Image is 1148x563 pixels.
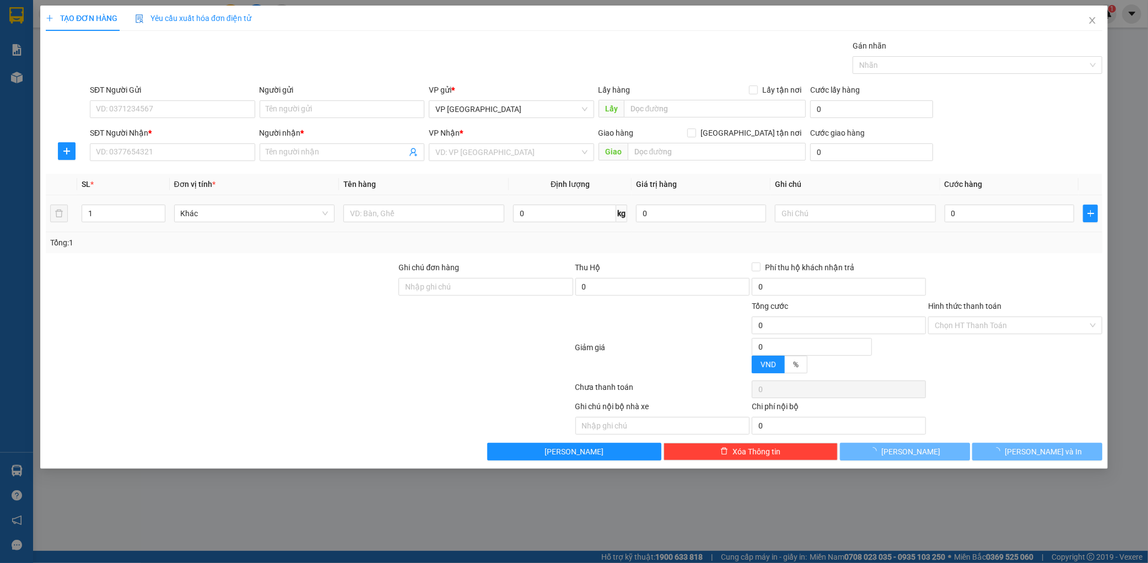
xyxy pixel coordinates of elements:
input: Ghi Chú [775,205,936,222]
span: kg [616,205,627,222]
span: SL [82,180,90,189]
input: Dọc đường [628,143,806,160]
div: Chưa thanh toán [574,381,751,400]
span: plus [1084,209,1097,218]
span: Giá trị hàng [636,180,677,189]
span: Xóa Thông tin [732,446,780,458]
button: [PERSON_NAME] và In [972,443,1102,460]
span: close [1088,16,1097,25]
span: [GEOGRAPHIC_DATA] tận nơi [696,127,806,139]
input: Cước lấy hàng [810,100,933,118]
span: TẠO ĐƠN HÀNG [46,14,117,23]
span: [PERSON_NAME] [881,446,940,458]
div: Tổng: 1 [50,237,443,249]
span: Tên hàng [343,180,376,189]
div: SĐT Người Nhận [90,127,255,139]
label: Ghi chú đơn hàng [398,263,459,272]
span: VP Mỹ Đình [435,101,588,117]
label: Cước giao hàng [810,128,865,137]
span: plus [46,14,53,22]
span: Lấy [599,100,624,117]
span: VND [761,360,776,369]
div: SĐT Người Gửi [90,84,255,96]
input: Cước giao hàng [810,143,933,161]
span: Cước hàng [945,180,983,189]
label: Gán nhãn [853,41,886,50]
div: VP gửi [429,84,594,96]
button: delete [50,205,68,222]
span: Đơn vị tính [174,180,215,189]
span: Giao hàng [599,128,634,137]
span: Lấy tận nơi [758,84,806,96]
div: Người nhận [259,127,424,139]
span: Khác [180,205,328,222]
span: plus [58,147,75,156]
input: Nhập ghi chú [575,417,749,435]
span: user-add [409,148,418,157]
span: loading [869,447,881,455]
span: [PERSON_NAME] [545,446,603,458]
th: Ghi chú [770,174,940,195]
img: icon [135,14,144,23]
div: Người gửi [259,84,424,96]
button: plus [1083,205,1098,222]
span: [PERSON_NAME] và In [1005,446,1082,458]
button: Close [1077,6,1108,36]
div: Chi phí nội bộ [752,400,926,417]
label: Cước lấy hàng [810,85,860,94]
span: Tổng cước [752,302,788,310]
span: Lấy hàng [599,85,630,94]
span: % [793,360,799,369]
input: VD: Bàn, Ghế [343,205,504,222]
input: 0 [636,205,766,222]
span: VP Nhận [429,128,460,137]
button: [PERSON_NAME] [487,443,661,460]
span: loading [993,447,1005,455]
button: [PERSON_NAME] [840,443,970,460]
span: Định lượng [551,180,590,189]
button: deleteXóa Thông tin [664,443,838,460]
span: delete [720,447,728,456]
button: plus [58,142,76,160]
div: Giảm giá [574,341,751,378]
label: Hình thức thanh toán [928,302,1001,310]
input: Ghi chú đơn hàng [398,278,573,296]
div: Ghi chú nội bộ nhà xe [575,400,749,417]
input: Dọc đường [624,100,806,117]
span: Phí thu hộ khách nhận trả [761,261,859,274]
span: Yêu cầu xuất hóa đơn điện tử [135,14,251,23]
span: Giao [599,143,628,160]
span: Thu Hộ [575,263,600,272]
